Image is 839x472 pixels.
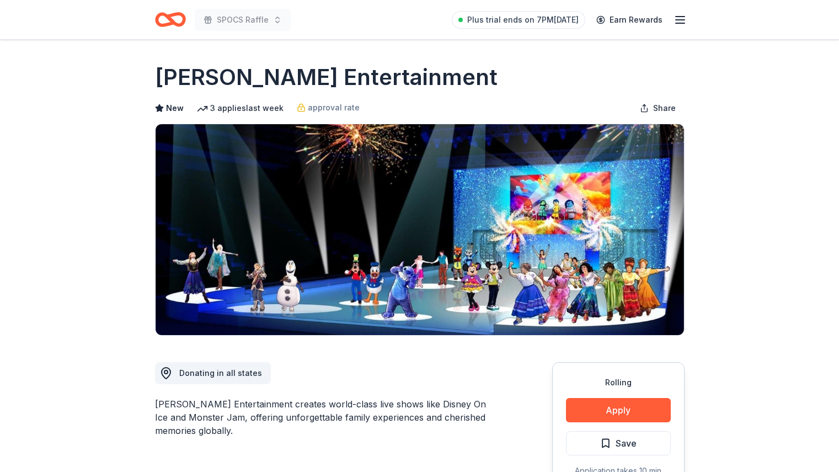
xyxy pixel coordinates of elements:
button: Apply [566,398,671,422]
button: Share [631,97,685,119]
button: SPOCS Raffle [195,9,291,31]
a: approval rate [297,101,360,114]
span: SPOCS Raffle [217,13,269,26]
a: Earn Rewards [590,10,669,30]
span: Donating in all states [179,368,262,378]
div: [PERSON_NAME] Entertainment creates world-class live shows like Disney On Ice and Monster Jam, of... [155,397,499,437]
a: Plus trial ends on 7PM[DATE] [452,11,585,29]
button: Save [566,431,671,455]
img: Image for Feld Entertainment [156,124,684,335]
div: Rolling [566,376,671,389]
span: approval rate [308,101,360,114]
h1: [PERSON_NAME] Entertainment [155,62,498,93]
span: New [166,102,184,115]
div: 3 applies last week [197,102,284,115]
span: Save [616,436,637,450]
a: Home [155,7,186,33]
span: Share [653,102,676,115]
span: Plus trial ends on 7PM[DATE] [467,13,579,26]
